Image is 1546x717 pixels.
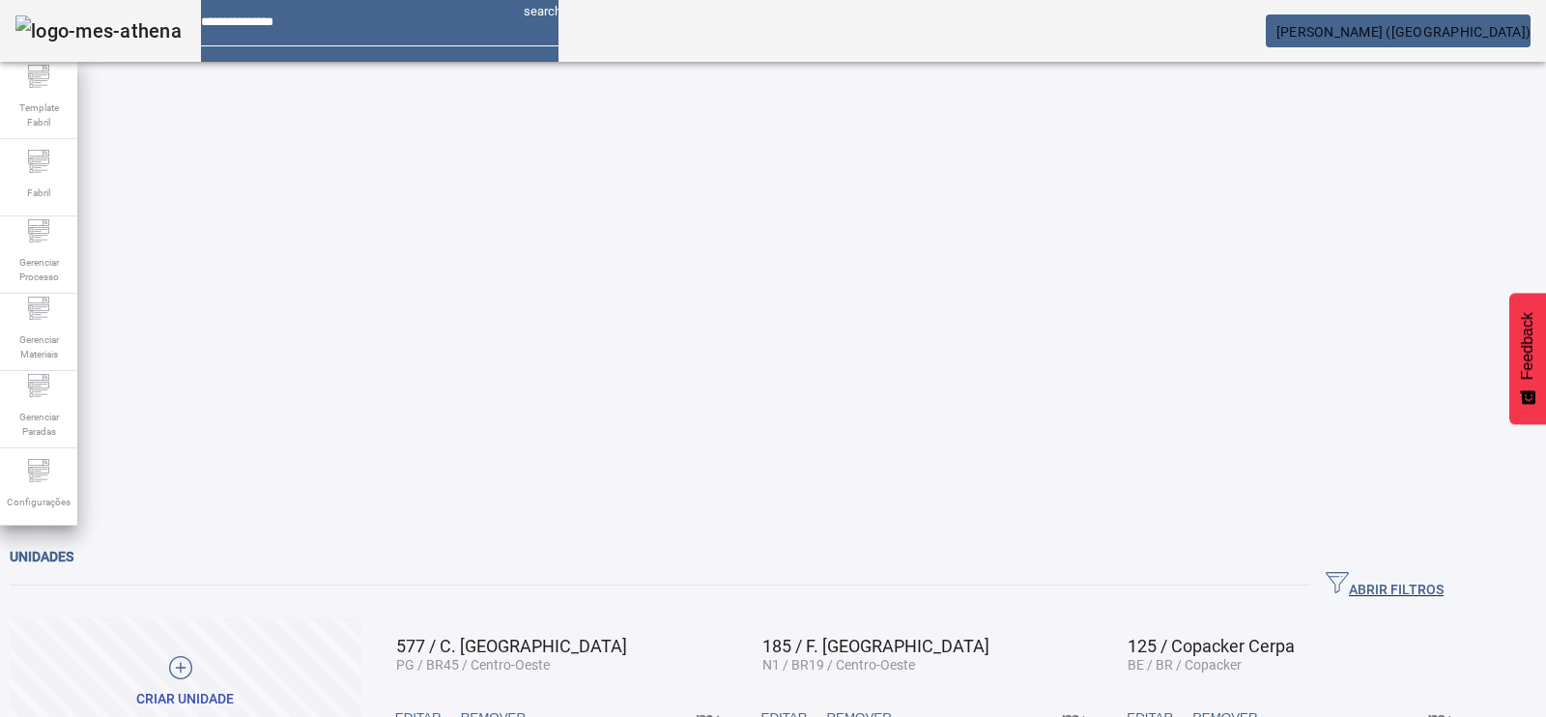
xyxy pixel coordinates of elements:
[762,636,989,656] span: 185 / F. [GEOGRAPHIC_DATA]
[1,489,76,515] span: Configurações
[1509,293,1546,424] button: Feedback - Mostrar pesquisa
[396,636,627,656] span: 577 / C. [GEOGRAPHIC_DATA]
[21,180,56,206] span: Fabril
[1326,571,1444,600] span: ABRIR FILTROS
[396,657,550,673] span: PG / BR45 / Centro-Oeste
[10,404,68,445] span: Gerenciar Paradas
[1128,636,1295,656] span: 125 / Copacker Cerpa
[10,249,68,290] span: Gerenciar Processo
[15,15,182,46] img: logo-mes-athena
[762,657,915,673] span: N1 / BR19 / Centro-Oeste
[10,327,68,367] span: Gerenciar Materiais
[10,549,73,564] span: Unidades
[1310,568,1459,603] button: ABRIR FILTROS
[10,95,68,135] span: Template Fabril
[136,690,234,709] div: Criar unidade
[1519,312,1536,380] span: Feedback
[1276,24,1531,40] span: [PERSON_NAME] ([GEOGRAPHIC_DATA])
[1128,657,1242,673] span: BE / BR / Copacker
